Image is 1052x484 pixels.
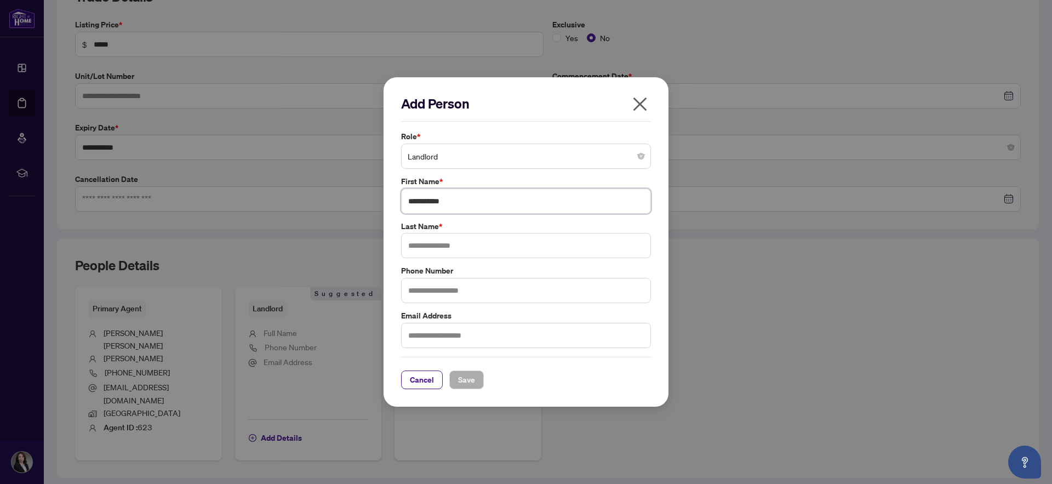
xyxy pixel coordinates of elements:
[638,153,644,160] span: close-circle
[410,371,434,389] span: Cancel
[631,95,649,113] span: close
[401,220,651,232] label: Last Name
[1008,446,1041,479] button: Open asap
[401,130,651,143] label: Role
[401,265,651,277] label: Phone Number
[408,146,644,167] span: Landlord
[401,175,651,187] label: First Name
[401,310,651,322] label: Email Address
[449,371,484,389] button: Save
[401,95,651,112] h2: Add Person
[401,371,443,389] button: Cancel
